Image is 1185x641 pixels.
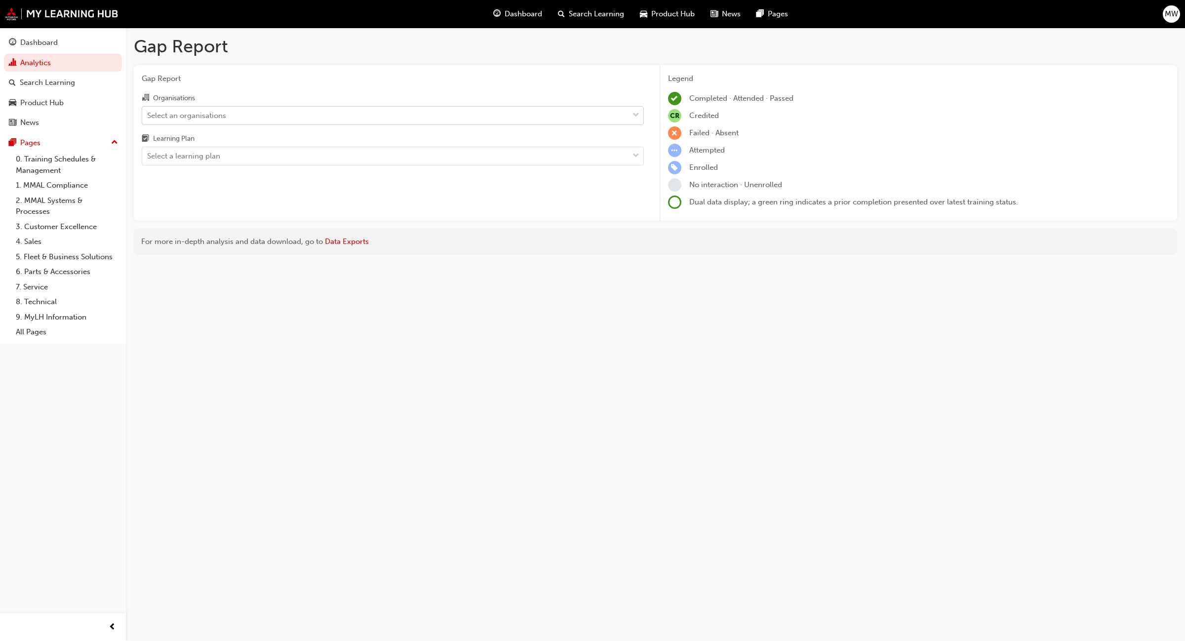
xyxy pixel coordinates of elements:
span: null-icon [668,109,681,122]
span: car-icon [9,99,16,108]
a: 1. MMAL Compliance [12,178,122,193]
span: guage-icon [9,39,16,47]
a: Analytics [4,54,122,72]
span: Failed · Absent [689,128,739,137]
a: news-iconNews [703,4,749,24]
span: Dashboard [505,8,542,20]
span: Gap Report [142,73,644,84]
a: Product Hub [4,94,122,112]
span: learningplan-icon [142,135,149,144]
span: search-icon [558,8,565,20]
span: prev-icon [109,621,116,634]
a: All Pages [12,324,122,340]
button: MW [1163,5,1180,23]
div: Select an organisations [147,110,226,121]
div: Product Hub [20,97,64,109]
span: learningRecordVerb_NONE-icon [668,178,681,192]
span: MW [1165,8,1178,20]
div: News [20,117,39,128]
a: 9. MyLH Information [12,310,122,325]
span: news-icon [711,8,718,20]
button: Pages [4,134,122,152]
a: 5. Fleet & Business Solutions [12,249,122,265]
span: Completed · Attended · Passed [689,94,793,103]
span: down-icon [632,150,639,162]
button: DashboardAnalyticsSearch LearningProduct HubNews [4,32,122,134]
div: Select a learning plan [147,151,220,162]
span: Dual data display; a green ring indicates a prior completion presented over latest training status. [689,198,1018,206]
span: news-icon [9,119,16,127]
span: down-icon [632,109,639,122]
span: learningRecordVerb_ENROLL-icon [668,161,681,174]
a: pages-iconPages [749,4,796,24]
span: chart-icon [9,59,16,68]
div: Legend [668,73,1170,84]
a: 2. MMAL Systems & Processes [12,193,122,219]
div: Learning Plan [153,134,195,144]
a: 3. Customer Excellence [12,219,122,235]
a: Data Exports [325,237,369,246]
span: Product Hub [651,8,695,20]
div: Pages [20,137,40,149]
a: 8. Technical [12,294,122,310]
span: learningRecordVerb_FAIL-icon [668,126,681,140]
div: Search Learning [20,77,75,88]
a: guage-iconDashboard [485,4,550,24]
div: Organisations [153,93,195,103]
a: 6. Parts & Accessories [12,264,122,280]
span: learningRecordVerb_ATTEMPT-icon [668,144,681,157]
a: 7. Service [12,280,122,295]
a: search-iconSearch Learning [550,4,632,24]
span: Credited [689,111,719,120]
a: News [4,114,122,132]
a: 0. Training Schedules & Management [12,152,122,178]
a: 4. Sales [12,234,122,249]
span: pages-icon [756,8,764,20]
span: Enrolled [689,163,718,172]
span: Search Learning [569,8,624,20]
a: Search Learning [4,74,122,92]
a: Dashboard [4,34,122,52]
span: Pages [768,8,788,20]
span: learningRecordVerb_COMPLETE-icon [668,92,681,105]
span: Attempted [689,146,725,155]
span: guage-icon [493,8,501,20]
span: search-icon [9,79,16,87]
span: up-icon [111,136,118,149]
div: Dashboard [20,37,58,48]
span: organisation-icon [142,94,149,103]
img: mmal [5,7,118,20]
a: car-iconProduct Hub [632,4,703,24]
div: For more in-depth analysis and data download, go to [141,236,1170,247]
span: car-icon [640,8,647,20]
span: pages-icon [9,139,16,148]
span: News [722,8,741,20]
h1: Gap Report [134,36,1177,57]
span: No interaction · Unenrolled [689,180,782,189]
